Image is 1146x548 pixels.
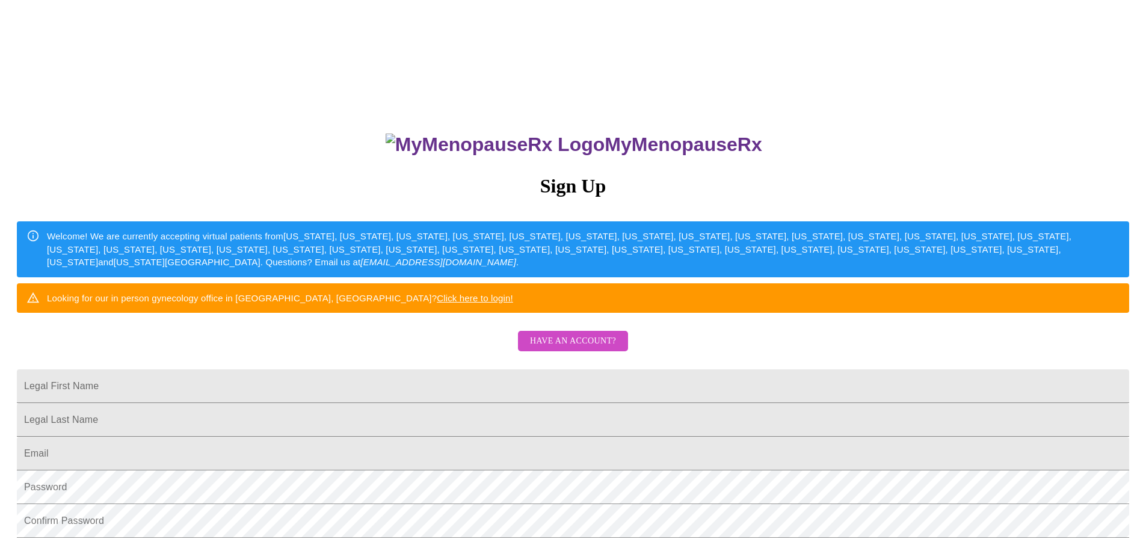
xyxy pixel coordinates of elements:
[47,225,1120,273] div: Welcome! We are currently accepting virtual patients from [US_STATE], [US_STATE], [US_STATE], [US...
[518,331,628,352] button: Have an account?
[530,334,616,349] span: Have an account?
[386,134,605,156] img: MyMenopauseRx Logo
[17,175,1129,197] h3: Sign Up
[360,257,516,267] em: [EMAIL_ADDRESS][DOMAIN_NAME]
[515,344,631,354] a: Have an account?
[19,134,1130,156] h3: MyMenopauseRx
[437,293,513,303] a: Click here to login!
[47,287,513,309] div: Looking for our in person gynecology office in [GEOGRAPHIC_DATA], [GEOGRAPHIC_DATA]?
